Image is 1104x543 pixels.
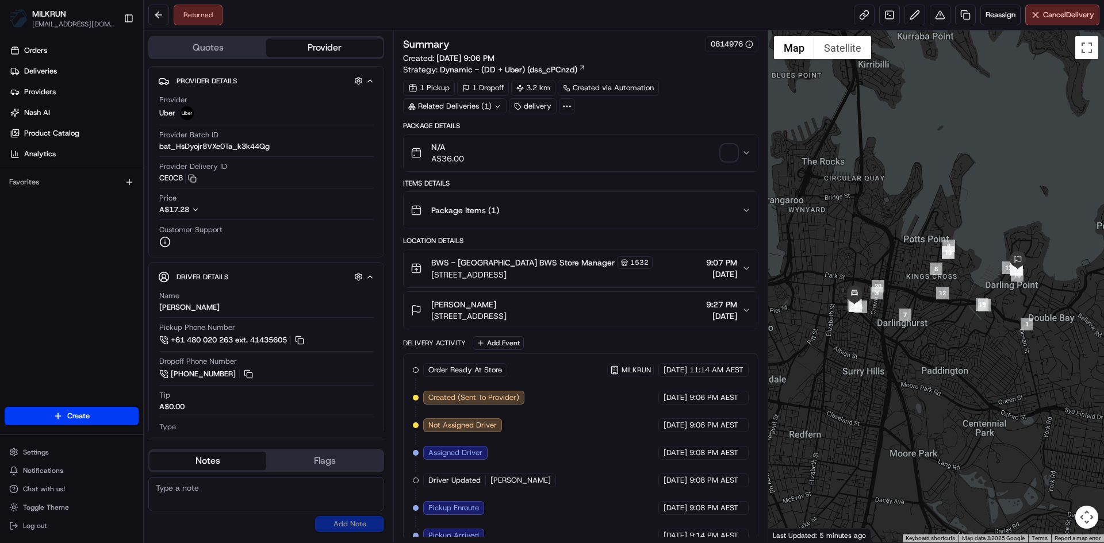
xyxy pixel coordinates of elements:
[689,448,738,458] span: 9:08 PM AEST
[159,225,223,235] span: Customer Support
[428,448,482,458] span: Assigned Driver
[768,528,871,542] div: Last Updated: 5 minutes ago
[1011,269,1023,282] div: 18
[32,20,114,29] span: [EMAIL_ADDRESS][DOMAIN_NAME]
[872,280,884,292] div: 20
[664,448,687,458] span: [DATE]
[849,299,861,312] div: 4
[622,365,651,375] span: MILKRUN
[854,301,867,313] div: 6
[440,64,586,75] a: Dynamic - (DD + Uber) (dss_cPCnzd)
[771,527,809,542] a: Open this area in Google Maps (opens a new window)
[404,292,757,329] button: [PERSON_NAME][STREET_ADDRESS]9:27 PM[DATE]
[404,134,757,171] button: N/AA$36.00
[689,392,738,403] span: 9:06 PM AEST
[490,475,551,486] span: [PERSON_NAME]
[428,503,479,513] span: Pickup Enroute
[177,76,237,86] span: Provider Details
[689,420,738,430] span: 9:06 PM AEST
[1002,261,1015,274] div: 13
[24,107,50,118] span: Nash AI
[159,130,218,140] span: Provider Batch ID
[689,530,738,541] span: 9:14 PM AEST
[706,299,737,310] span: 9:27 PM
[431,299,496,310] span: [PERSON_NAME]
[5,103,143,122] a: Nash AI
[962,535,1025,541] span: Map data ©2025 Google
[5,499,139,515] button: Toggle Theme
[266,38,383,57] button: Provider
[431,153,464,164] span: A$36.00
[159,205,189,214] span: A$17.28
[404,249,757,287] button: BWS - [GEOGRAPHIC_DATA] BWS Store Manager1532[STREET_ADDRESS]9:07 PM[DATE]
[440,64,577,75] span: Dynamic - (DD + Uber) (dss_cPCnzd)
[24,87,56,97] span: Providers
[403,338,466,348] div: Delivery Activity
[159,322,235,333] span: Pickup Phone Number
[511,80,555,96] div: 3.2 km
[171,335,287,345] span: +61 480 020 263 ext. 41435605
[149,452,266,470] button: Notes
[664,530,687,541] span: [DATE]
[771,527,809,542] img: Google
[936,287,949,299] div: 12
[664,365,687,375] span: [DATE]
[906,534,955,542] button: Keyboard shortcuts
[159,173,197,183] button: CE0C8
[159,334,306,346] button: +61 480 020 263 ext. 41435605
[689,475,738,486] span: 9:08 PM AEST
[23,484,65,494] span: Chat with us!
[32,8,66,20] button: MILKRUN
[159,422,176,432] span: Type
[5,481,139,497] button: Chat with us!
[428,392,519,403] span: Created (Sent To Provider)
[159,368,255,380] a: [PHONE_NUMBER]
[403,236,758,245] div: Location Details
[706,257,737,268] span: 9:07 PM
[689,503,738,513] span: 9:08 PM AEST
[457,80,509,96] div: 1 Dropoff
[978,299,991,311] div: 2
[5,407,139,425] button: Create
[1010,263,1022,275] div: 17
[436,53,494,63] span: [DATE] 9:06 PM
[814,36,871,59] button: Show satellite imagery
[159,95,187,105] span: Provider
[5,41,143,60] a: Orders
[159,141,270,152] span: bat_HsDyojr8VXe0Ta_k3k44Qg
[899,309,911,321] div: 7
[930,263,942,275] div: 8
[23,503,69,512] span: Toggle Theme
[849,299,862,312] div: 5
[159,161,227,172] span: Provider Delivery ID
[431,269,653,280] span: [STREET_ADDRESS]
[403,121,758,130] div: Package Details
[509,98,557,114] div: delivery
[5,173,139,191] div: Favorites
[1025,5,1099,25] button: CancelDelivery
[431,310,507,322] span: [STREET_ADDRESS]
[159,402,185,412] div: A$0.00
[1075,506,1098,529] button: Map camera controls
[942,240,955,252] div: 9
[5,5,119,32] button: MILKRUNMILKRUN[EMAIL_ADDRESS][DOMAIN_NAME]
[9,9,28,28] img: MILKRUN
[403,39,450,49] h3: Summary
[848,299,860,311] div: 21
[558,80,659,96] a: Created via Automation
[664,420,687,430] span: [DATE]
[980,5,1021,25] button: Reassign
[431,205,499,216] span: Package Items ( 1 )
[1055,535,1101,541] a: Report a map error
[706,310,737,322] span: [DATE]
[1010,263,1023,276] div: 15
[266,452,383,470] button: Flags
[67,411,90,421] span: Create
[774,36,814,59] button: Show street map
[473,336,524,350] button: Add Event
[942,247,954,259] div: 10
[403,179,758,188] div: Items Details
[5,444,139,460] button: Settings
[428,420,497,430] span: Not Assigned Driver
